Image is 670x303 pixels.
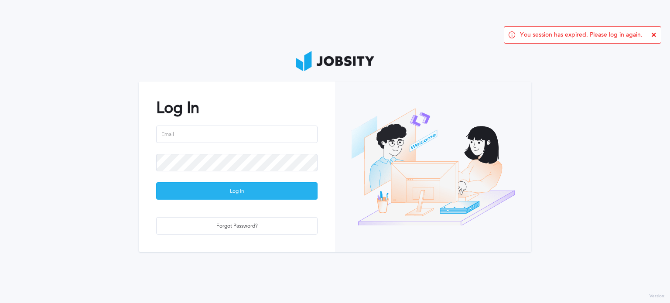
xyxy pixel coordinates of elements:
label: Version: [649,294,666,299]
button: Forgot Password? [156,217,318,235]
div: Log In [157,183,317,200]
span: You session has expired. Please log in again. [520,31,643,38]
input: Email [156,126,318,143]
button: Log In [156,182,318,200]
h2: Log In [156,99,318,117]
div: Forgot Password? [157,218,317,235]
